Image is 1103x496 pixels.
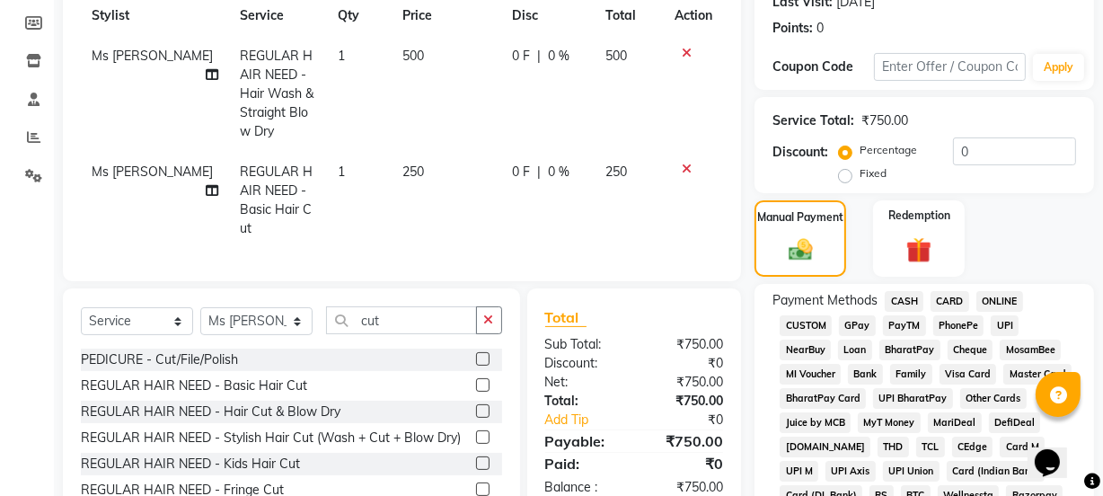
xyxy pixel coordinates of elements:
div: PEDICURE - Cut/File/Polish [81,350,238,369]
label: Manual Payment [757,209,843,226]
span: 0 F [512,163,530,182]
span: CARD [931,291,969,312]
label: Fixed [860,165,887,182]
span: BharatPay [879,340,940,360]
span: Payment Methods [772,291,878,310]
span: Master Card [1003,364,1072,385]
span: REGULAR HAIR NEED - Hair Wash & Straight Blow Dry [240,48,313,139]
div: Points: [772,19,813,38]
span: UPI Union [883,461,940,482]
span: Card M [1000,437,1045,457]
div: 0 [816,19,824,38]
span: 1 [338,164,345,180]
span: | [537,47,541,66]
span: Juice by MCB [780,412,851,433]
div: ₹750.00 [634,335,737,354]
div: REGULAR HAIR NEED - Hair Cut & Blow Dry [81,403,340,421]
span: THD [878,437,909,457]
span: MyT Money [858,412,921,433]
div: ₹0 [634,453,737,474]
span: Ms [PERSON_NAME] [92,164,213,180]
div: Service Total: [772,111,854,130]
img: _gift.svg [898,235,940,266]
span: TCL [916,437,945,457]
span: 0 % [548,47,569,66]
a: Add Tip [532,411,651,430]
span: BharatPay Card [780,388,866,409]
span: Bank [848,364,883,385]
span: CUSTOM [780,315,832,336]
input: Search or Scan [326,306,477,334]
span: Other Cards [960,388,1027,409]
span: Visa Card [940,364,997,385]
span: REGULAR HAIR NEED - Basic Hair Cut [240,164,313,236]
span: MariDeal [928,412,982,433]
span: CEdge [952,437,993,457]
div: Total: [532,392,634,411]
div: ₹750.00 [634,392,737,411]
span: Cheque [948,340,993,360]
div: Paid: [532,453,634,474]
div: ₹0 [651,411,737,430]
div: Coupon Code [772,58,874,76]
span: UPI M [780,461,818,482]
span: PhonePe [933,315,984,336]
div: REGULAR HAIR NEED - Kids Hair Cut [81,455,300,474]
span: UPI [991,315,1019,336]
span: [DOMAIN_NAME] [780,437,870,457]
span: Card (Indian Bank) [947,461,1046,482]
span: PayTM [883,315,926,336]
span: ONLINE [976,291,1023,312]
div: Net: [532,373,634,392]
span: 250 [402,164,424,180]
div: ₹750.00 [634,430,737,452]
div: Sub Total: [532,335,634,354]
div: ₹0 [634,354,737,373]
button: Apply [1033,54,1084,81]
span: | [537,163,541,182]
div: ₹750.00 [634,373,737,392]
span: CASH [885,291,923,312]
span: 0 F [512,47,530,66]
span: Family [890,364,932,385]
label: Percentage [860,142,917,158]
div: REGULAR HAIR NEED - Basic Hair Cut [81,376,307,395]
span: 500 [605,48,627,64]
span: 0 % [548,163,569,182]
span: MI Voucher [780,364,841,385]
span: Loan [838,340,872,360]
img: _cash.svg [781,236,820,264]
span: UPI Axis [825,461,876,482]
span: Ms [PERSON_NAME] [92,48,213,64]
span: 500 [402,48,424,64]
div: Discount: [532,354,634,373]
div: ₹750.00 [861,111,908,130]
span: 1 [338,48,345,64]
label: Redemption [888,208,950,224]
span: Total [545,308,587,327]
span: GPay [839,315,876,336]
span: MosamBee [1000,340,1061,360]
iframe: chat widget [1028,424,1085,478]
span: DefiDeal [989,412,1041,433]
div: Discount: [772,143,828,162]
div: REGULAR HAIR NEED - Stylish Hair Cut (Wash + Cut + Blow Dry) [81,429,461,447]
span: 250 [605,164,627,180]
span: UPI BharatPay [873,388,953,409]
div: Payable: [532,430,634,452]
span: NearBuy [780,340,831,360]
input: Enter Offer / Coupon Code [874,53,1026,81]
